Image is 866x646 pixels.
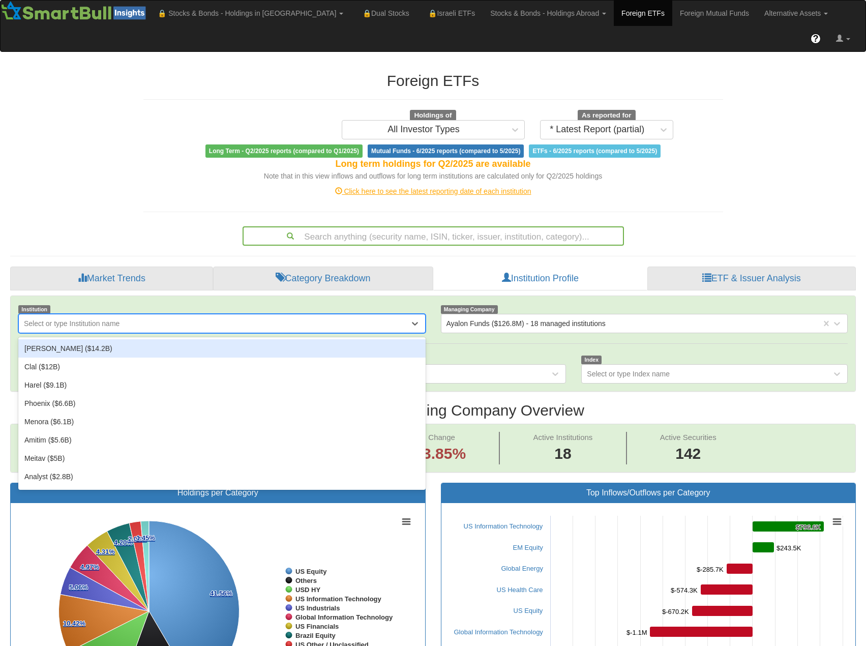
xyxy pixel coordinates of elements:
div: Amitim ($5.6B) [18,431,426,449]
div: Click here to see the latest reporting date of each institution [136,186,731,196]
tspan: US Financials [295,623,339,630]
div: Analyst ($2.8B) [18,467,426,486]
tspan: US Equity [295,568,327,575]
h2: Ayalon Funds - Managing Company Overview [10,402,856,419]
tspan: Global Information Technology [295,613,393,621]
a: 🔒Dual Stocks [351,1,416,26]
tspan: 4.31% [96,548,115,555]
div: [PERSON_NAME] ($14.2B) [18,339,426,358]
tspan: $243.5K [777,544,801,552]
a: Global Information Technology [454,628,543,636]
a: ETF & Issuer Analysis [647,267,856,291]
a: Market Trends [10,267,213,291]
div: Long term holdings for Q2/2025 are available [143,158,723,171]
tspan: 4.97% [80,563,99,571]
a: 🔒 Stocks & Bonds - Holdings in [GEOGRAPHIC_DATA] [150,1,351,26]
tspan: 1.45% [136,534,155,542]
span: 18 [533,443,593,465]
tspan: USD HY [295,586,320,594]
a: US Health Care [497,586,543,594]
div: Search anything (security name, ISIN, ticker, issuer, institution, category)... [244,227,623,245]
h3: Top Inflows/Outflows per Category [449,488,848,497]
div: Select or type Institution name [24,318,120,329]
a: US Information Technology [464,522,543,530]
tspan: US Industrials [295,604,340,612]
a: Category Breakdown [213,267,433,291]
tspan: US Information Technology [295,595,382,603]
tspan: 41.56% [210,590,233,597]
span: Change [428,433,455,442]
tspan: Brazil Equity [295,632,336,639]
span: As reported for [578,110,636,121]
div: Select or type Index name [587,369,670,379]
div: Clal ($12B) [18,358,426,376]
div: Phoenix ($6.6B) [18,394,426,413]
div: Note that in this view inflows and outflows for long term institutions are calculated only for Q2... [143,171,723,181]
a: Foreign ETFs [614,1,672,26]
tspan: $-670.2K [662,608,689,615]
span: Holdings of [410,110,456,121]
div: Menora ($6.1B) [18,413,426,431]
a: Institution Profile [433,267,647,291]
tspan: 5.06% [69,583,88,591]
span: Long Term - Q2/2025 reports (compared to Q1/2025) [205,144,363,158]
img: Smartbull [1,1,150,21]
div: All Investor Types [387,125,460,135]
div: Meitav ($5B) [18,449,426,467]
div: [PERSON_NAME] Shacham ($2.3B) [18,486,426,504]
tspan: 4.20% [114,539,133,546]
h2: Foreign ETFs [143,72,723,89]
div: Ayalon Funds ($126.8M) ‎- 18 managed institutions [446,318,606,329]
div: Harel ($9.1B) [18,376,426,394]
tspan: Others [295,577,317,584]
span: ETFs - 6/2025 reports (compared to 5/2025) [529,144,661,158]
a: Global Energy [501,565,543,572]
tspan: $-285.7K [697,566,724,573]
h3: Holdings per Category [18,488,417,497]
span: Mutual Funds - 6/2025 reports (compared to 5/2025) [368,144,524,158]
tspan: $796.6K [796,523,821,531]
a: Foreign Mutual Funds [672,1,757,26]
span: Active Securities [660,433,716,442]
span: -3.85% [417,443,466,465]
tspan: $-1.1M [626,629,647,636]
a: 🔒Israeli ETFs [417,1,483,26]
a: Stocks & Bonds - Holdings Abroad [483,1,614,26]
span: Institution [18,305,50,314]
span: Active Institutions [533,433,593,442]
tspan: 2.04% [128,535,147,543]
span: ? [813,34,819,44]
tspan: 10.42% [63,620,86,627]
a: Alternative Assets [757,1,835,26]
span: Index [581,356,602,364]
span: 142 [660,443,716,465]
tspan: $-574.3K [671,586,698,594]
a: US Equity [514,607,543,614]
a: ? [803,26,828,51]
span: Managing Company [441,305,498,314]
a: EM Equity [513,544,543,551]
div: * Latest Report (partial) [550,125,644,135]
